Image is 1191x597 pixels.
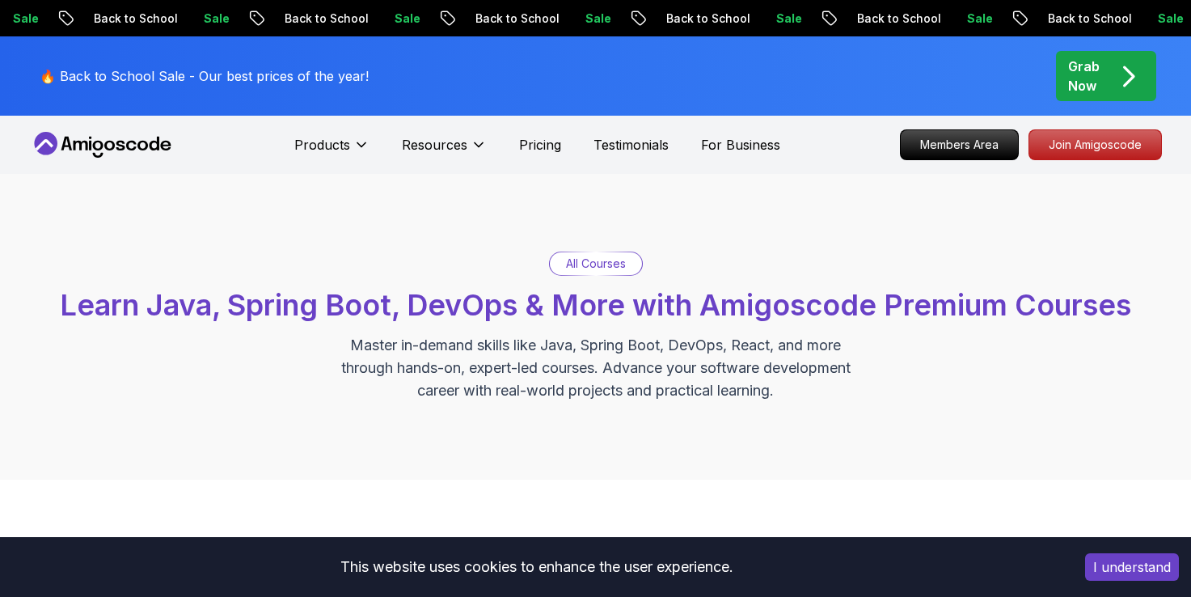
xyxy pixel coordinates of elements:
a: Pricing [519,135,561,155]
p: Sale [380,11,432,27]
p: Products [294,135,350,155]
button: Products [294,135,370,167]
p: Back to School [652,11,762,27]
p: Grab Now [1068,57,1100,95]
button: Accept cookies [1085,553,1179,581]
p: Back to School [270,11,380,27]
p: Join Amigoscode [1029,130,1161,159]
p: Master in-demand skills like Java, Spring Boot, DevOps, React, and more through hands-on, expert-... [324,334,868,402]
div: This website uses cookies to enhance the user experience. [12,549,1061,585]
p: Back to School [843,11,952,27]
p: Sale [952,11,1004,27]
p: Back to School [79,11,189,27]
button: Resources [402,135,487,167]
p: Sale [189,11,241,27]
a: Members Area [900,129,1019,160]
p: Resources [402,135,467,155]
p: Back to School [461,11,571,27]
p: Sale [571,11,623,27]
p: All Courses [566,256,626,272]
a: Join Amigoscode [1028,129,1162,160]
p: 🔥 Back to School Sale - Our best prices of the year! [40,66,369,86]
span: Learn Java, Spring Boot, DevOps & More with Amigoscode Premium Courses [60,287,1131,323]
p: Sale [762,11,813,27]
a: For Business [701,135,780,155]
a: Testimonials [593,135,669,155]
p: Members Area [901,130,1018,159]
p: Back to School [1033,11,1143,27]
